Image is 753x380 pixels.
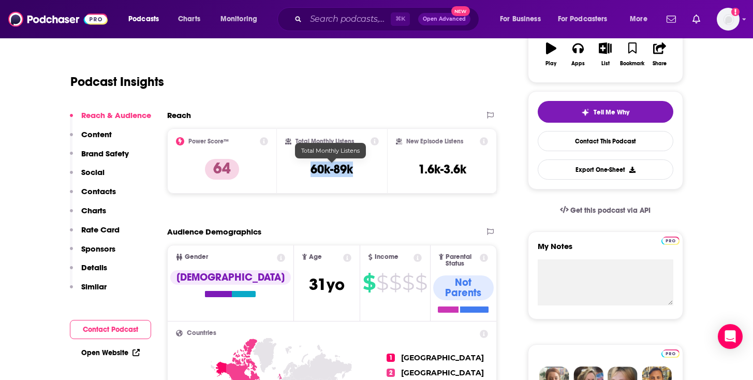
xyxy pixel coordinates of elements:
[70,110,151,129] button: Reach & Audience
[363,274,375,291] span: $
[630,12,647,26] span: More
[551,11,623,27] button: open menu
[81,110,151,120] p: Reach & Audience
[121,11,172,27] button: open menu
[70,186,116,206] button: Contacts
[538,159,673,180] button: Export One-Sheet
[594,108,629,116] span: Tell Me Why
[178,12,200,26] span: Charts
[619,36,646,73] button: Bookmark
[81,167,105,177] p: Social
[287,7,489,31] div: Search podcasts, credits, & more...
[81,244,115,254] p: Sponsors
[538,101,673,123] button: tell me why sparkleTell Me Why
[646,36,673,73] button: Share
[167,227,261,237] h2: Audience Demographics
[70,225,120,244] button: Rate Card
[70,262,107,282] button: Details
[309,254,322,260] span: Age
[8,9,108,29] img: Podchaser - Follow, Share and Rate Podcasts
[451,6,470,16] span: New
[500,12,541,26] span: For Business
[70,149,129,168] button: Brand Safety
[81,282,107,291] p: Similar
[717,8,740,31] span: Logged in as danikarchmer
[688,10,704,28] a: Show notifications dropdown
[301,147,360,154] span: Total Monthly Listens
[538,131,673,151] a: Contact This Podcast
[70,320,151,339] button: Contact Podcast
[167,110,191,120] h2: Reach
[311,162,353,177] h3: 60k-89k
[389,274,401,291] span: $
[662,10,680,28] a: Show notifications dropdown
[70,129,112,149] button: Content
[661,349,680,358] img: Podchaser Pro
[433,275,494,300] div: Not Parents
[205,159,239,180] p: 64
[387,354,395,362] span: 1
[185,254,208,260] span: Gender
[220,12,257,26] span: Monitoring
[81,348,140,357] a: Open Website
[375,254,398,260] span: Income
[545,61,556,67] div: Play
[552,198,659,223] a: Get this podcast via API
[70,244,115,263] button: Sponsors
[620,61,644,67] div: Bookmark
[731,8,740,16] svg: Add a profile image
[401,353,484,362] span: [GEOGRAPHIC_DATA]
[418,13,470,25] button: Open AdvancedNew
[623,11,660,27] button: open menu
[306,11,391,27] input: Search podcasts, credits, & more...
[423,17,466,22] span: Open Advanced
[418,162,466,177] h3: 1.6k-3.6k
[81,262,107,272] p: Details
[717,8,740,31] img: User Profile
[309,274,345,295] span: 31 yo
[70,167,105,186] button: Social
[70,74,164,90] h1: Podcast Insights
[296,138,354,145] h2: Total Monthly Listens
[387,369,395,377] span: 2
[718,324,743,349] div: Open Intercom Messenger
[661,235,680,245] a: Pro website
[717,8,740,31] button: Show profile menu
[446,254,478,267] span: Parental Status
[81,149,129,158] p: Brand Safety
[538,241,673,259] label: My Notes
[188,138,229,145] h2: Power Score™
[187,330,216,337] span: Countries
[128,12,159,26] span: Podcasts
[81,129,112,139] p: Content
[571,61,585,67] div: Apps
[70,282,107,301] button: Similar
[538,36,565,73] button: Play
[81,225,120,235] p: Rate Card
[406,138,463,145] h2: New Episode Listens
[570,206,651,215] span: Get this podcast via API
[391,12,410,26] span: ⌘ K
[558,12,608,26] span: For Podcasters
[581,108,589,116] img: tell me why sparkle
[170,270,291,285] div: [DEMOGRAPHIC_DATA]
[402,274,414,291] span: $
[661,348,680,358] a: Pro website
[415,274,427,291] span: $
[70,206,106,225] button: Charts
[213,11,271,27] button: open menu
[81,186,116,196] p: Contacts
[653,61,667,67] div: Share
[661,237,680,245] img: Podchaser Pro
[171,11,206,27] a: Charts
[592,36,618,73] button: List
[601,61,610,67] div: List
[376,274,388,291] span: $
[565,36,592,73] button: Apps
[493,11,554,27] button: open menu
[401,368,484,377] span: [GEOGRAPHIC_DATA]
[81,206,106,215] p: Charts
